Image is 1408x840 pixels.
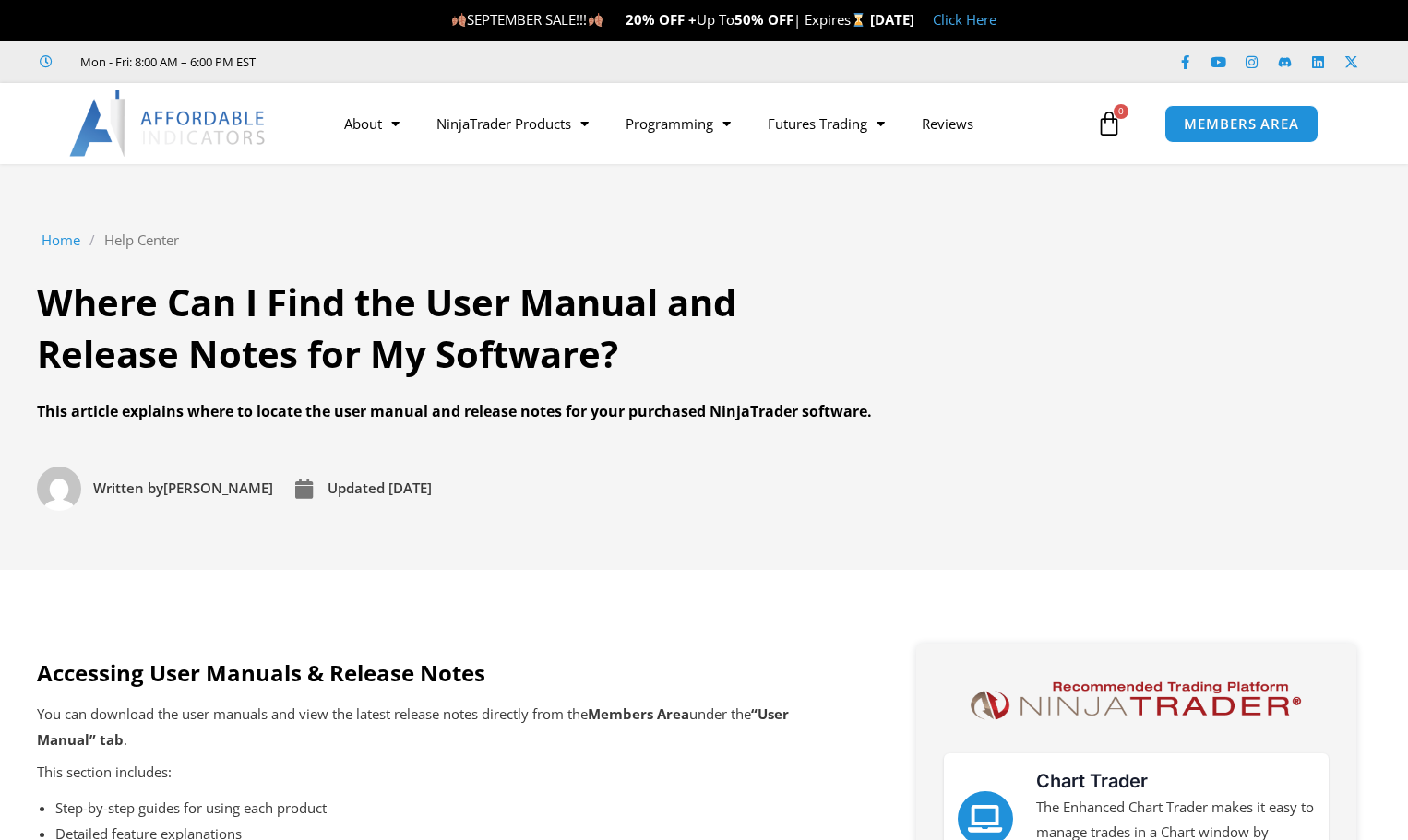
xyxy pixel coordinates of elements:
span: 0 [1114,104,1128,119]
strong: [DATE] [870,10,914,29]
span: Written by [93,479,163,497]
span: SEPTEMBER SALE!!! Up To | Expires [451,10,869,29]
a: About [326,102,418,145]
span: Mon - Fri: 8:00 AM – 6:00 PM EST [76,51,256,73]
h1: Where Can I Find the User Manual and Release Notes for My Software? [37,277,886,380]
img: 🍂 [589,13,603,27]
iframe: Customer reviews powered by Trustpilot [281,53,558,71]
a: Reviews [903,102,992,145]
a: Programming [607,102,749,145]
p: You can download the user manuals and view the latest release notes directly from the under the . [37,702,852,753]
strong: “User Manual” tab [37,704,789,749]
a: 0 [1068,97,1150,150]
img: Picture of David Koehler [37,467,81,511]
div: This article explains where to locate the user manual and release notes for your purchased NinjaT... [37,398,886,426]
p: This section includes: [37,760,852,786]
li: Step-by-step guides for using each product [55,796,833,822]
img: LogoAI | Affordable Indicators – NinjaTrader [69,90,268,157]
img: NinjaTrader Logo | Affordable Indicators – NinjaTrader [962,676,1309,726]
span: [PERSON_NAME] [89,476,273,502]
strong: 20% OFF + [626,10,697,29]
img: 🍂 [452,13,466,27]
strong: 50% OFF [734,10,793,29]
nav: Menu [326,102,1092,145]
time: [DATE] [388,479,432,497]
a: MEMBERS AREA [1164,105,1319,143]
a: Home [42,228,80,254]
a: Click Here [933,10,996,29]
span: Updated [328,479,385,497]
span: MEMBERS AREA [1184,117,1299,131]
a: NinjaTrader Products [418,102,607,145]
a: Chart Trader [1036,770,1148,792]
span: / [89,228,95,254]
a: Help Center [104,228,179,254]
strong: Members Area [588,704,689,723]
a: Futures Trading [749,102,903,145]
h2: Accessing User Manuals & Release Notes [37,658,852,687]
img: ⌛ [852,13,865,27]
